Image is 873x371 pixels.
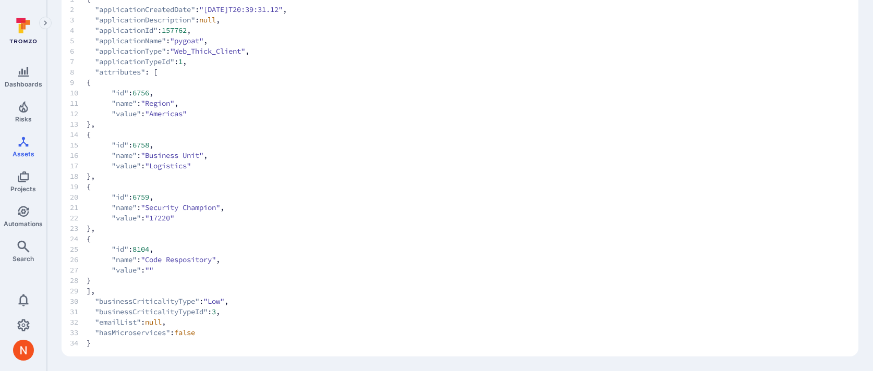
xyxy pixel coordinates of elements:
[95,327,170,338] span: "hasMicroservices"
[70,306,87,317] span: 31
[70,265,87,275] span: 27
[137,254,141,265] span: :
[141,160,145,171] span: :
[70,77,850,88] span: {
[195,15,199,25] span: :
[170,327,174,338] span: :
[70,233,87,244] span: 24
[141,317,145,327] span: :
[70,160,87,171] span: 17
[10,185,36,193] span: Projects
[95,67,145,77] span: "attributes"
[166,46,170,56] span: :
[141,254,216,265] span: "Code Respository"
[149,140,153,150] span: ,
[145,317,162,327] span: null
[95,15,195,25] span: "applicationDescription"
[174,327,195,338] span: false
[132,244,149,254] span: 8104
[128,88,132,98] span: :
[70,56,87,67] span: 7
[4,220,43,228] span: Automations
[216,15,220,25] span: ,
[145,213,174,223] span: "17220"
[149,192,153,202] span: ,
[112,108,141,119] span: "value"
[95,4,195,15] span: "applicationCreatedDate"
[112,244,128,254] span: "id"
[70,286,850,296] span: ],
[70,338,850,348] span: }
[70,35,87,46] span: 5
[70,67,87,77] span: 8
[145,108,187,119] span: "Americas"
[70,98,87,108] span: 11
[70,108,87,119] span: 12
[141,202,220,213] span: "Security Champion"
[145,67,157,77] span: : [
[42,19,49,28] i: Expand navigation menu
[245,46,249,56] span: ,
[112,265,141,275] span: "value"
[112,88,128,98] span: "id"
[70,171,850,181] span: },
[112,192,128,202] span: "id"
[70,119,87,129] span: 13
[70,223,850,233] span: },
[199,296,203,306] span: :
[70,129,87,140] span: 14
[70,15,87,25] span: 3
[95,46,166,56] span: "applicationType"
[112,140,128,150] span: "id"
[112,254,137,265] span: "name"
[212,306,216,317] span: 3
[112,160,141,171] span: "value"
[199,15,216,25] span: null
[95,306,208,317] span: "businessCriticalityTypeId"
[70,171,87,181] span: 18
[137,98,141,108] span: :
[128,192,132,202] span: :
[170,35,203,46] span: "pygoat"
[128,140,132,150] span: :
[220,202,224,213] span: ,
[132,192,149,202] span: 6759
[70,192,87,202] span: 20
[141,213,145,223] span: :
[70,181,87,192] span: 19
[137,202,141,213] span: :
[70,233,850,244] span: {
[70,77,87,88] span: 9
[149,244,153,254] span: ,
[70,286,87,296] span: 29
[70,202,87,213] span: 21
[70,338,87,348] span: 34
[70,46,87,56] span: 6
[112,202,137,213] span: "name"
[132,140,149,150] span: 6758
[13,255,34,263] span: Search
[70,296,87,306] span: 30
[70,25,87,35] span: 4
[141,265,145,275] span: :
[95,56,174,67] span: "applicationTypeId"
[15,115,32,123] span: Risks
[70,317,87,327] span: 32
[70,150,87,160] span: 16
[39,17,52,29] button: Expand navigation menu
[208,306,212,317] span: :
[112,150,137,160] span: "name"
[145,160,191,171] span: "Logistics"
[157,25,162,35] span: :
[203,35,208,46] span: ,
[149,88,153,98] span: ,
[112,213,141,223] span: "value"
[166,35,170,46] span: :
[70,4,87,15] span: 2
[95,25,157,35] span: "applicationId"
[183,56,187,67] span: ,
[5,80,42,88] span: Dashboards
[199,4,283,15] span: "[DATE]T20:39:31.12"
[70,181,850,192] span: {
[112,98,137,108] span: "name"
